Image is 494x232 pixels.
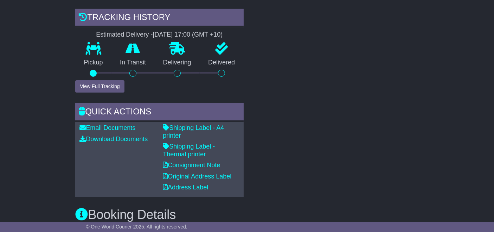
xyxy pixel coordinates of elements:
[111,59,155,67] p: In Transit
[200,59,244,67] p: Delivered
[75,80,124,93] button: View Full Tracking
[75,208,419,222] h3: Booking Details
[75,103,243,122] div: Quick Actions
[79,136,148,143] a: Download Documents
[75,59,111,67] p: Pickup
[86,224,187,230] span: © One World Courier 2025. All rights reserved.
[75,31,243,39] div: Estimated Delivery -
[163,173,231,180] a: Original Address Label
[163,162,220,169] a: Consignment Note
[153,31,223,39] div: [DATE] 17:00 (GMT +10)
[79,124,135,131] a: Email Documents
[154,59,200,67] p: Delivering
[163,184,208,191] a: Address Label
[75,9,243,28] div: Tracking history
[163,124,224,139] a: Shipping Label - A4 printer
[163,143,215,158] a: Shipping Label - Thermal printer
